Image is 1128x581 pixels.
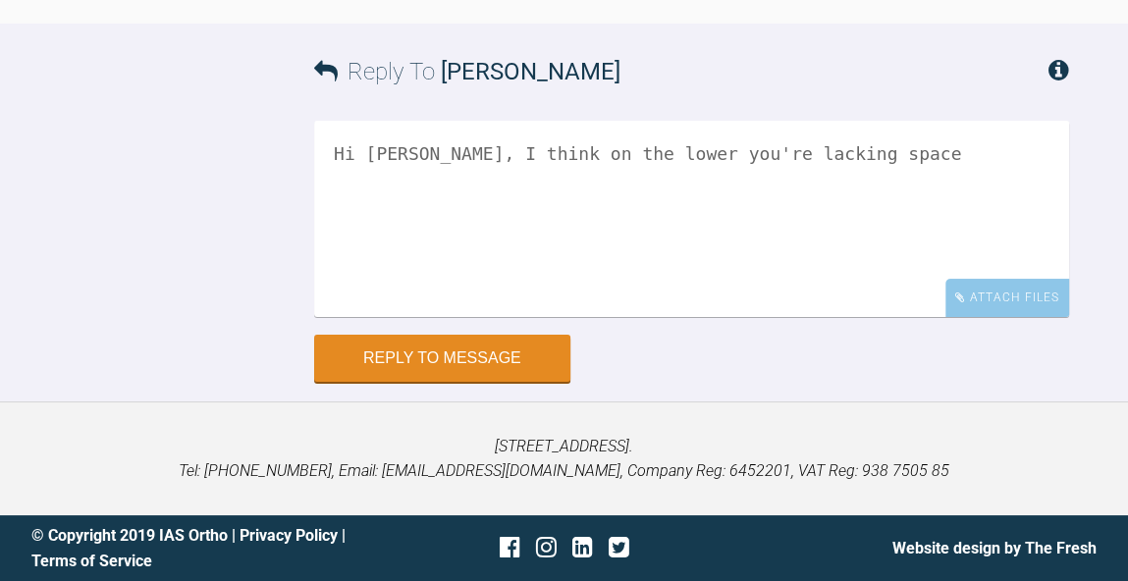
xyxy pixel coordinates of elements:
div: Attach Files [945,279,1069,317]
a: Website design by The Fresh [892,539,1097,557]
div: © Copyright 2019 IAS Ortho | | [31,523,387,573]
p: [STREET_ADDRESS]. Tel: [PHONE_NUMBER], Email: [EMAIL_ADDRESS][DOMAIN_NAME], Company Reg: 6452201,... [31,434,1097,484]
a: Privacy Policy [240,526,338,545]
span: [PERSON_NAME] [441,58,620,85]
textarea: Hi [PERSON_NAME], I think on the lower you're lacking space [314,121,1069,317]
button: Reply to Message [314,335,570,382]
a: Terms of Service [31,552,152,570]
h3: Reply To [314,53,620,90]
